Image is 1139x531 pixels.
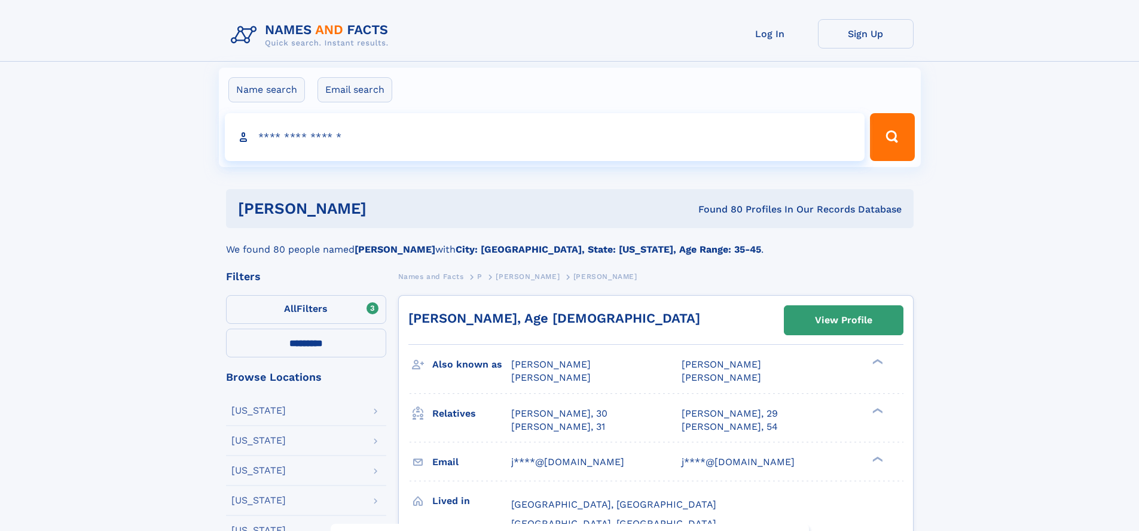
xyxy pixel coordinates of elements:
[869,455,884,463] div: ❯
[432,452,511,472] h3: Email
[432,491,511,511] h3: Lived in
[284,303,297,314] span: All
[408,311,700,326] a: [PERSON_NAME], Age [DEMOGRAPHIC_DATA]
[477,269,483,284] a: P
[355,244,435,255] b: [PERSON_NAME]
[226,19,398,51] img: Logo Names and Facts
[477,272,483,281] span: P
[226,271,386,282] div: Filters
[496,269,560,284] a: [PERSON_NAME]
[228,77,305,102] label: Name search
[511,407,607,420] a: [PERSON_NAME], 30
[682,372,761,383] span: [PERSON_NAME]
[869,406,884,414] div: ❯
[317,77,392,102] label: Email search
[432,354,511,375] h3: Also known as
[511,372,591,383] span: [PERSON_NAME]
[815,307,872,334] div: View Profile
[231,496,286,505] div: [US_STATE]
[511,420,605,433] a: [PERSON_NAME], 31
[511,499,716,510] span: [GEOGRAPHIC_DATA], [GEOGRAPHIC_DATA]
[456,244,761,255] b: City: [GEOGRAPHIC_DATA], State: [US_STATE], Age Range: 35-45
[398,269,464,284] a: Names and Facts
[532,203,902,216] div: Found 80 Profiles In Our Records Database
[722,19,818,48] a: Log In
[682,420,778,433] a: [PERSON_NAME], 54
[226,295,386,324] label: Filters
[231,436,286,445] div: [US_STATE]
[496,272,560,281] span: [PERSON_NAME]
[870,113,914,161] button: Search Button
[818,19,914,48] a: Sign Up
[682,407,778,420] a: [PERSON_NAME], 29
[226,372,386,383] div: Browse Locations
[238,201,533,216] h1: [PERSON_NAME]
[226,228,914,257] div: We found 80 people named with .
[869,358,884,366] div: ❯
[231,406,286,415] div: [US_STATE]
[784,306,903,335] a: View Profile
[225,113,865,161] input: search input
[682,359,761,370] span: [PERSON_NAME]
[511,518,716,529] span: [GEOGRAPHIC_DATA], [GEOGRAPHIC_DATA]
[511,359,591,370] span: [PERSON_NAME]
[231,466,286,475] div: [US_STATE]
[573,272,637,281] span: [PERSON_NAME]
[432,403,511,424] h3: Relatives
